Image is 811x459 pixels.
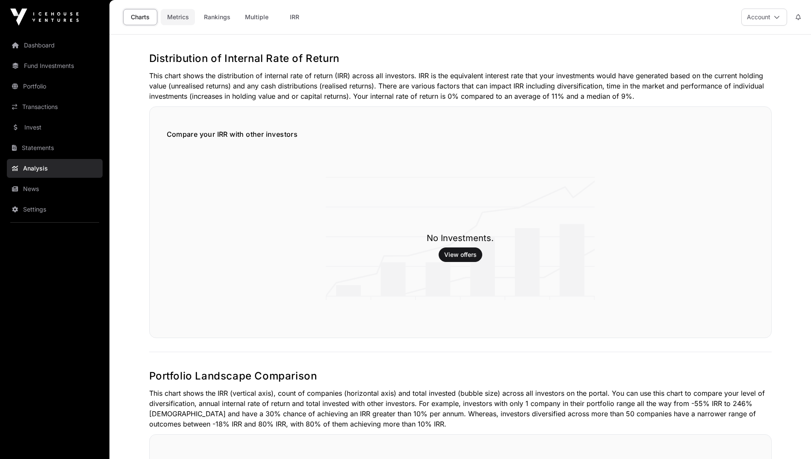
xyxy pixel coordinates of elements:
p: This chart shows the IRR (vertical axis), count of companies (horizontal axis) and total invested... [149,388,772,429]
h2: Distribution of Internal Rate of Return [149,52,772,65]
a: Rankings [198,9,236,25]
a: Settings [7,200,103,219]
h2: Portfolio Landscape Comparison [149,369,772,383]
a: Dashboard [7,36,103,55]
h1: No Investments. [427,232,494,244]
button: Account [741,9,787,26]
a: Invest [7,118,103,137]
img: Icehouse Ventures Logo [10,9,79,26]
a: Portfolio [7,77,103,96]
a: Transactions [7,97,103,116]
a: Multiple [239,9,274,25]
button: View offers [439,247,482,262]
p: This chart shows the distribution of internal rate of return (IRR) across all investors. IRR is t... [149,71,772,101]
a: Fund Investments [7,56,103,75]
a: Metrics [161,9,195,25]
a: Charts [123,9,157,25]
a: Analysis [7,159,103,178]
iframe: Chat Widget [768,418,811,459]
a: Statements [7,138,103,157]
h5: Compare your IRR with other investors [167,129,754,139]
span: View offers [444,250,477,259]
a: News [7,179,103,198]
a: IRR [277,9,312,25]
